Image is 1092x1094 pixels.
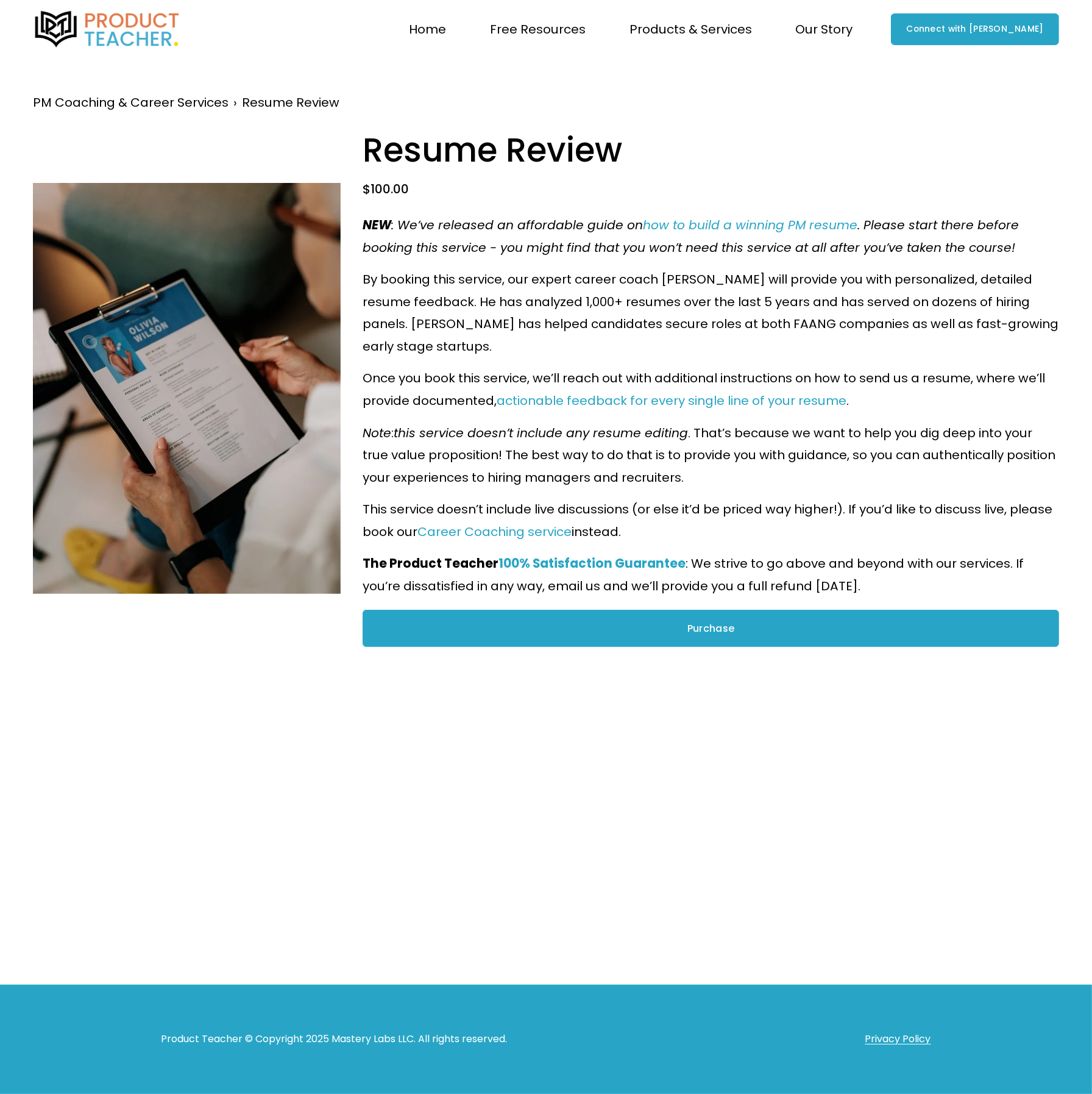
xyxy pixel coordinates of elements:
a: folder dropdown [490,17,586,42]
span: Products & Services [629,18,752,41]
p: : We strive to go above and beyond with our services. If you’re dissatisfied in any way, email us... [363,552,1059,597]
span: Free Resources [490,18,586,41]
p: : . That’s because we want to help you dig deep into your true value proposition! The best way to... [363,422,1059,489]
p: Product Teacher © Copyright 2025 Mastery Labs LLC. All rights reserved. [161,1031,667,1048]
a: Connect with [PERSON_NAME] [891,13,1059,45]
span: Our Story [795,18,853,41]
a: Resume Review [242,91,339,114]
a: folder dropdown [629,17,752,42]
em: . Please start there before booking this service - you might find that you won’t need this servic... [363,216,1019,256]
a: 100% Satisfaction Guarantee [498,555,686,572]
p: Once you book this service, we’ll reach out with additional instructions on how to send us a resu... [363,367,1059,412]
a: Home [409,17,446,42]
img: Product Teacher [33,11,182,48]
p: This service doesn’t include live discussions (or else it’d be priced way higher!). If you’d like... [363,498,1059,543]
p: By booking this service, our expert career coach [PERSON_NAME] will provide you with personalized... [363,268,1059,357]
em: : We’ve released an affordable guide on [391,216,643,234]
a: actionable feedback for every single line of your resume [497,392,846,409]
a: Privacy Policy [865,1031,931,1048]
img: pexels-photo-5989925.jpeg [33,183,341,594]
div: $100.00 [363,181,1059,198]
div: Gallery [33,183,341,594]
span: › [233,91,237,114]
em: Note [363,424,391,442]
button: Purchase [363,610,1059,646]
strong: The Product Teacher [363,555,498,572]
a: folder dropdown [795,17,853,42]
em: NEW [363,216,391,234]
a: how to build a winning PM resume [643,216,857,234]
em: this service doesn’t include any resume editing [394,424,688,442]
h1: Resume Review [363,127,1059,174]
span: Purchase [687,621,735,636]
a: Career Coaching service [417,523,572,540]
a: PM Coaching & Career Services [33,91,229,114]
